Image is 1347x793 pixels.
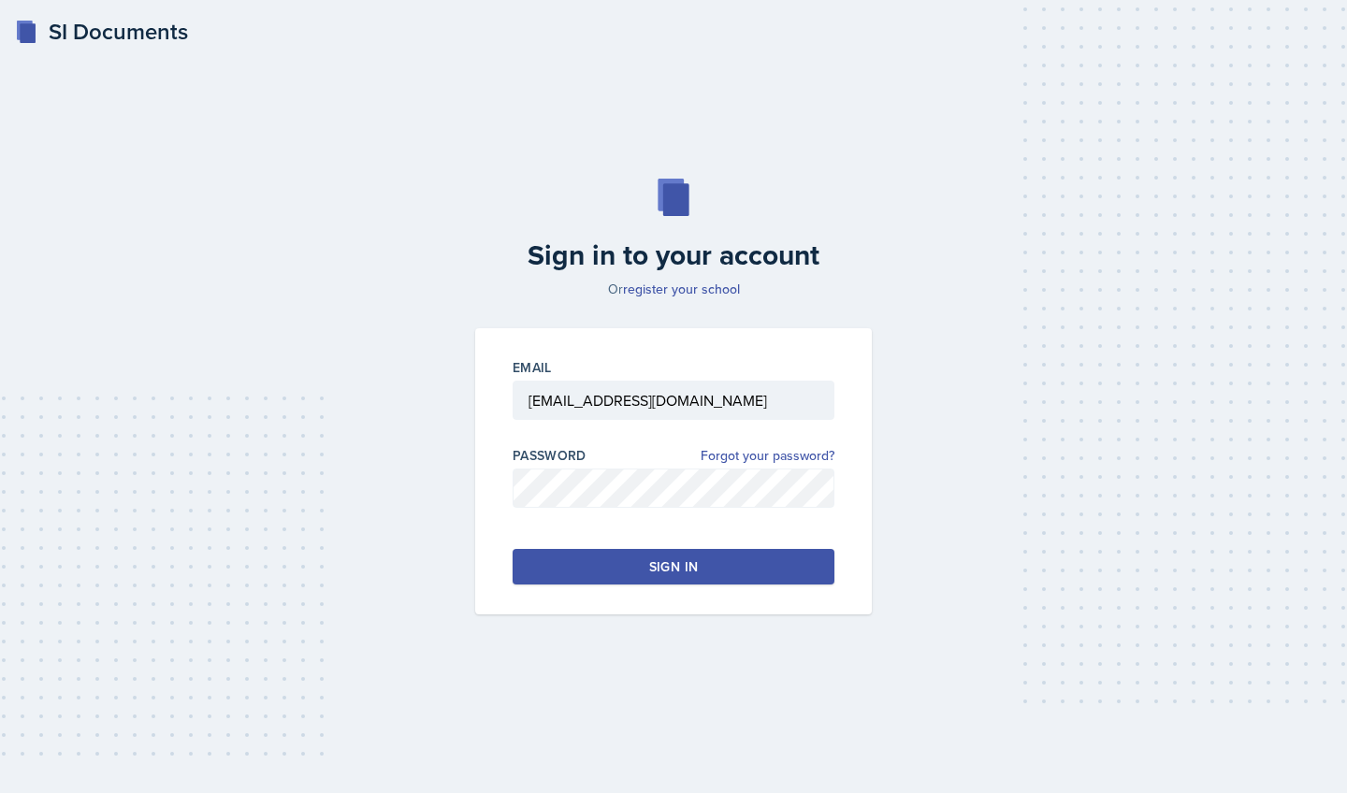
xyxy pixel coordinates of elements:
[464,280,883,298] p: Or
[15,15,188,49] a: SI Documents
[513,446,587,465] label: Password
[649,557,698,576] div: Sign in
[513,549,834,584] button: Sign in
[464,238,883,272] h2: Sign in to your account
[623,280,740,298] a: register your school
[701,446,834,466] a: Forgot your password?
[513,358,552,377] label: Email
[513,381,834,420] input: Email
